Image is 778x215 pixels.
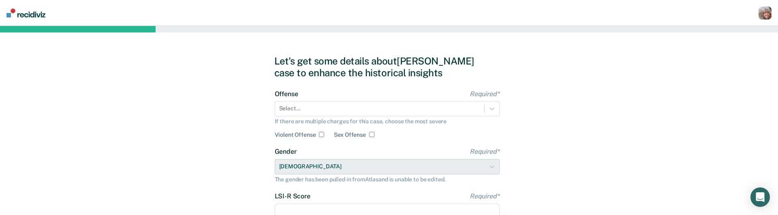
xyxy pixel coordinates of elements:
img: Recidiviz [6,9,45,17]
label: LSI-R Score [275,192,500,200]
label: Gender [275,148,500,155]
div: If there are multiple charges for this case, choose the most severe [275,118,500,125]
span: Required* [470,148,500,155]
div: Let's get some details about [PERSON_NAME] case to enhance the historical insights [274,55,504,79]
label: Sex Offense [334,131,365,138]
label: Offense [275,90,500,98]
label: Violent Offense [275,131,316,138]
span: Required* [470,192,500,200]
span: Required* [470,90,500,98]
div: The gender has been pulled in from Atlas and is unable to be edited. [275,176,500,183]
div: Open Intercom Messenger [750,187,770,207]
